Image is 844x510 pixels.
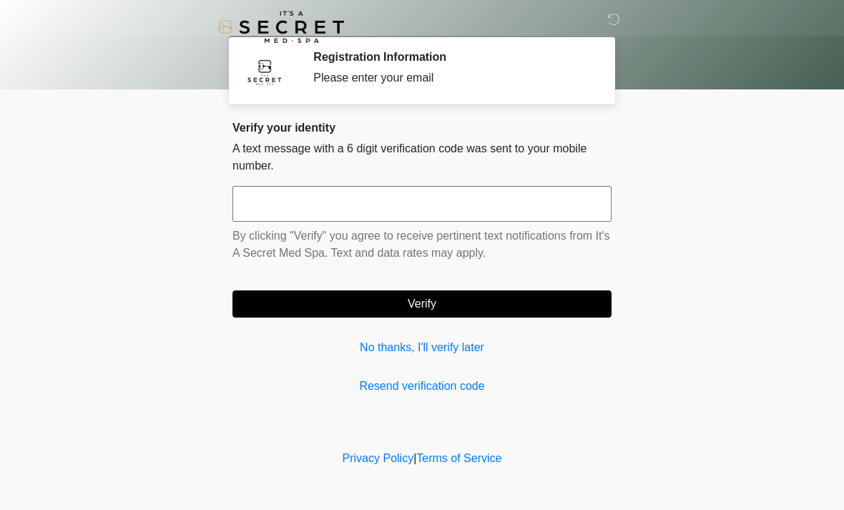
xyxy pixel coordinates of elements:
[218,11,344,43] img: It's A Secret Med Spa Logo
[313,50,590,64] h2: Registration Information
[313,69,590,87] div: Please enter your email
[232,121,612,134] h2: Verify your identity
[232,290,612,318] button: Verify
[232,378,612,395] a: Resend verification code
[243,50,286,93] img: Agent Avatar
[232,339,612,356] a: No thanks, I'll verify later
[416,452,501,464] a: Terms of Service
[232,227,612,262] p: By clicking "Verify" you agree to receive pertinent text notifications from It's A Secret Med Spa...
[343,452,414,464] a: Privacy Policy
[413,452,416,464] a: |
[232,140,612,175] p: A text message with a 6 digit verification code was sent to your mobile number.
